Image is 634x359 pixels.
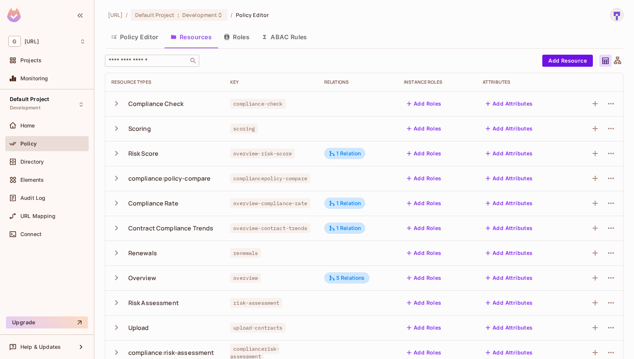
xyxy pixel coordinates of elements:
[483,79,561,85] div: Attributes
[128,324,149,332] div: Upload
[483,347,536,359] button: Add Attributes
[404,79,471,85] div: Instance roles
[230,99,285,109] span: compliance-check
[324,79,392,85] div: Relations
[10,105,40,111] span: Development
[10,96,49,102] span: Default Project
[8,36,21,47] span: G
[230,198,310,208] span: overview-compliance-rate
[177,12,180,18] span: :
[128,348,214,357] div: compliance:risk-assessment
[483,197,536,209] button: Add Attributes
[230,298,282,308] span: risk-assessment
[404,222,445,234] button: Add Roles
[404,297,445,309] button: Add Roles
[20,195,45,201] span: Audit Log
[230,173,310,183] span: compliancepolicy-compare
[126,11,128,18] li: /
[230,248,261,258] span: renewals
[7,8,21,22] img: SReyMgAAAABJRU5ErkJggg==
[25,38,39,44] span: Workspace: genworx.ai
[20,159,44,165] span: Directory
[20,344,61,350] span: Help & Updates
[404,98,445,110] button: Add Roles
[329,200,361,207] div: 1 Relation
[542,55,593,67] button: Add Resource
[128,249,157,257] div: Renewals
[128,100,183,108] div: Compliance Check
[231,11,232,18] li: /
[404,272,445,284] button: Add Roles
[483,123,536,135] button: Add Attributes
[20,213,55,219] span: URL Mapping
[329,150,361,157] div: 1 Relation
[128,199,179,207] div: Compliance Rate
[611,9,623,21] img: sharmila@genworx.ai
[128,224,214,232] div: Contract Compliance Trends
[404,322,445,334] button: Add Roles
[483,272,536,284] button: Add Attributes
[404,147,445,160] button: Add Roles
[230,323,285,333] span: upload-contracts
[165,28,218,46] button: Resources
[218,28,255,46] button: Roles
[230,79,312,85] div: Key
[329,275,365,281] div: 5 Relations
[128,124,151,133] div: Scoring
[128,174,211,183] div: compliance:policy-compare
[483,322,536,334] button: Add Attributes
[20,57,42,63] span: Projects
[483,222,536,234] button: Add Attributes
[230,124,258,133] span: scoring
[182,11,217,18] span: Development
[483,147,536,160] button: Add Attributes
[255,28,313,46] button: ABAC Rules
[20,141,37,147] span: Policy
[128,299,179,307] div: Risk Assessment
[404,247,445,259] button: Add Roles
[108,11,123,18] span: the active workspace
[135,11,174,18] span: Default Project
[329,225,361,232] div: 1 Relation
[230,149,295,158] span: overview-risk-score
[236,11,269,18] span: Policy Editor
[20,123,35,129] span: Home
[20,231,42,237] span: Connect
[404,197,445,209] button: Add Roles
[20,177,44,183] span: Elements
[230,273,261,283] span: overview
[483,297,536,309] button: Add Attributes
[483,247,536,259] button: Add Attributes
[404,347,445,359] button: Add Roles
[483,172,536,184] button: Add Attributes
[111,79,218,85] div: Resource Types
[6,316,88,328] button: Upgrade
[128,149,159,158] div: Risk Score
[230,223,310,233] span: overview-contract-trends
[20,75,48,81] span: Monitoring
[483,98,536,110] button: Add Attributes
[404,123,445,135] button: Add Roles
[404,172,445,184] button: Add Roles
[105,28,165,46] button: Policy Editor
[128,274,156,282] div: Overview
